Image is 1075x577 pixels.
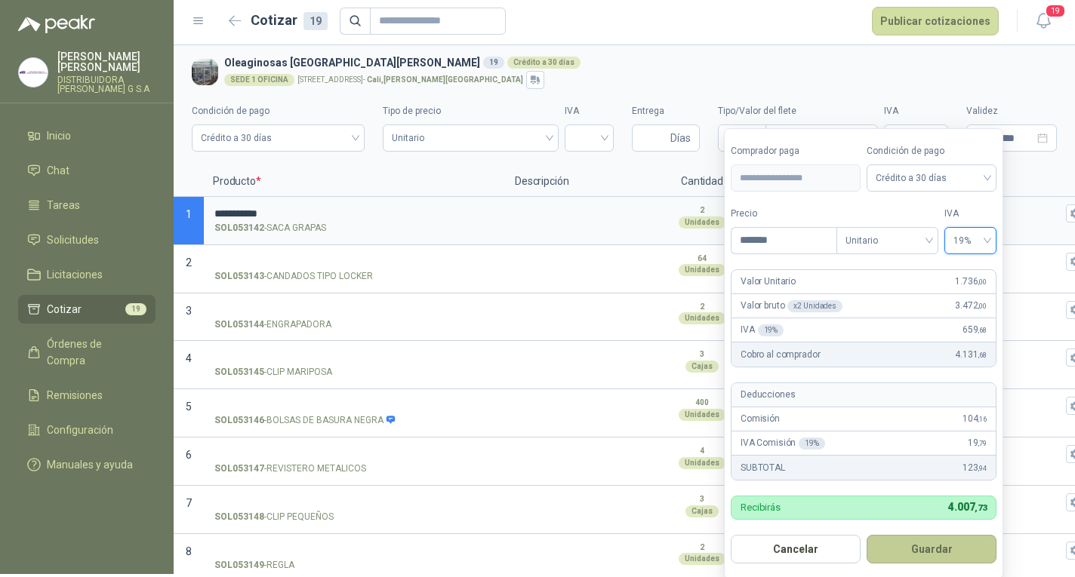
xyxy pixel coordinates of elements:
span: Unitario [846,229,929,252]
span: 3 [186,305,192,317]
p: Recibirás [741,502,781,512]
span: 19 [1045,4,1066,18]
label: Comprador paga [731,144,861,158]
span: Crédito a 30 días [876,167,987,189]
p: 2 [700,204,704,216]
span: Inicio [47,127,71,144]
div: 19 % [799,437,825,450]
p: Deducciones [741,388,795,402]
a: Licitaciones [18,260,156,289]
p: - BOLSAS DE BASURA NEGRA [214,413,396,428]
strong: SOL053145 [214,365,264,379]
p: 64 [698,253,707,265]
div: SEDE 1 OFICINA [224,74,294,86]
p: 3 [700,348,704,361]
a: Órdenes de Compra [18,330,156,375]
p: - REVISTERO METALICOS [214,462,366,476]
input: Flex $ [996,207,1063,219]
strong: SOL053149 [214,558,264,572]
button: Guardar [867,535,996,563]
span: ,00 [978,302,987,310]
span: 4.131 [955,348,987,362]
label: Entrega [632,104,700,118]
h3: Oleaginosas [GEOGRAPHIC_DATA][PERSON_NAME] [224,54,1051,71]
input: Flex $ [996,304,1063,315]
input: SOL053144-ENGRAPADORA [214,305,495,316]
p: IVA Comisión [741,436,825,450]
input: SOL053145-CLIP MARIPOSA [214,352,495,364]
div: Unidades [679,553,725,565]
strong: SOL053143 [214,269,264,284]
span: Crédito a 30 días [201,127,356,149]
span: Flex [727,127,757,149]
input: SOL053148-CLIP PEQUEÑOS [214,497,495,508]
div: Cajas [685,505,719,517]
span: 1.736 [955,275,987,289]
span: 19% [893,127,939,149]
a: Inicio [18,121,156,150]
p: [STREET_ADDRESS] - [297,76,523,84]
div: Unidades [679,457,725,469]
p: Cantidad [657,167,747,197]
span: Tareas [47,197,80,213]
div: Unidades [679,312,725,324]
label: Condición de pago [192,104,365,118]
strong: SOL053146 [214,413,264,428]
span: Unitario [392,127,549,149]
input: SOL053147-REVISTERO METALICOS [214,449,495,460]
p: 3 [700,493,704,505]
a: Chat [18,156,156,185]
label: Tipo/Valor del flete [718,104,878,118]
span: 4.007 [948,501,987,513]
span: Remisiones [47,387,103,404]
span: 659 [963,323,987,337]
p: - REGLA [214,558,294,572]
span: ,68 [978,326,987,334]
span: 19% [953,229,987,252]
p: IVA [741,323,784,337]
a: Remisiones [18,381,156,410]
button: 19 [1030,8,1057,35]
button: Cancelar [731,535,861,563]
p: - SACA GRAPAS [214,221,326,235]
p: - ENGRAPADORA [214,318,331,332]
strong: SOL053144 [214,318,264,332]
span: ,00 [978,278,987,286]
span: 8 [186,545,192,557]
div: Unidades [679,409,725,421]
img: Company Logo [19,58,48,87]
p: DISTRIBUIDORA [PERSON_NAME] G S.A [57,75,156,94]
span: 4 [186,352,192,364]
div: Cajas [685,361,719,373]
span: Días [670,125,691,151]
a: Cotizar19 [18,295,156,324]
input: Flex $ [996,352,1063,364]
input: Flex $ [996,256,1063,267]
input: Flex $ [996,401,1063,412]
span: 7 [186,497,192,509]
span: Licitaciones [47,266,103,283]
span: Solicitudes [47,232,99,248]
img: Logo peakr [18,15,95,33]
span: Cotizar [47,301,82,318]
p: Comisión [741,412,780,426]
label: Validez [966,104,1057,118]
button: Publicar cotizaciones [872,7,999,35]
input: Flex $ [996,545,1063,556]
div: 19 % [758,324,784,336]
span: ,73 [975,503,987,513]
span: 5 [186,401,192,413]
input: SOL053143-CANDADOS TIPO LOCKER [214,256,495,268]
span: 104 [963,412,987,426]
input: SOL053142-SACA GRAPAS [214,208,495,219]
strong: SOL053148 [214,510,264,524]
strong: SOL053147 [214,462,264,476]
span: 2 [186,256,192,269]
a: Solicitudes [18,226,156,254]
span: ,16 [978,415,987,423]
p: - CANDADOS TIPO LOCKER [214,269,373,284]
span: Órdenes de Compra [47,336,141,369]
input: Flex $ [996,496,1063,508]
input: Flex $ [996,449,1063,460]
p: Descripción [506,167,657,197]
